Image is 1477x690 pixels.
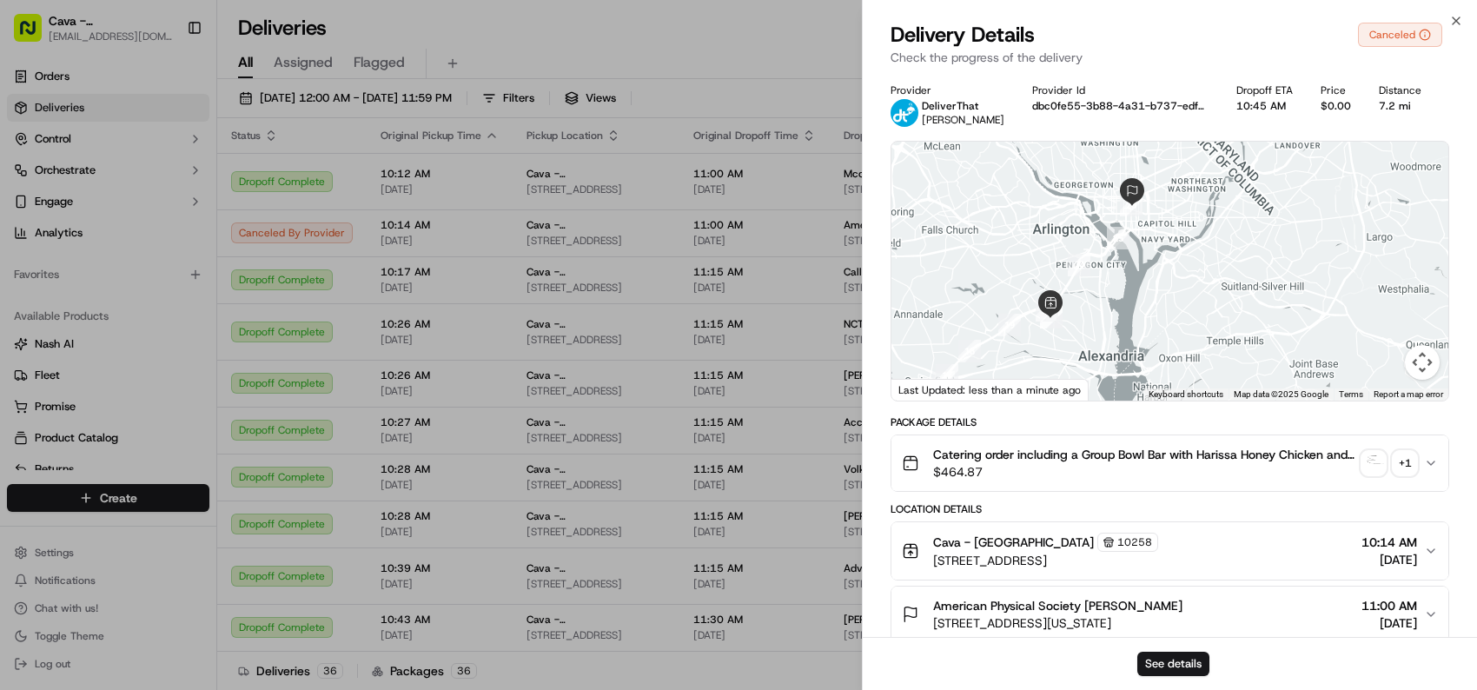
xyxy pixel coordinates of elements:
span: [DATE] [152,315,188,329]
div: Provider [891,83,1004,97]
button: Canceled [1358,23,1442,47]
span: API Documentation [164,388,279,405]
p: Welcome 👋 [17,69,316,96]
div: Distance [1379,83,1421,97]
button: Cava - [GEOGRAPHIC_DATA]10258[STREET_ADDRESS]10:14 AM[DATE] [891,522,1448,580]
span: [DATE] [156,269,192,282]
button: dbc0fe55-3b88-4a31-b737-edfa7d03af46 [1032,99,1209,113]
input: Got a question? Start typing here... [45,111,313,129]
button: Start new chat [295,170,316,191]
span: Knowledge Base [35,388,133,405]
button: See all [269,222,316,242]
span: Catering order including a Group Bowl Bar with Harissa Honey Chicken and another Group Bowl Bar w... [933,446,1354,463]
p: DeliverThat [922,99,1004,113]
div: Location Details [891,502,1449,516]
span: [PERSON_NAME] [922,113,1004,127]
a: Report a map error [1374,389,1443,399]
div: 💻 [147,389,161,403]
a: Powered byPylon [123,429,210,443]
div: Package Details [891,415,1449,429]
a: 📗Knowledge Base [10,381,140,412]
span: • [142,315,149,329]
a: Terms (opens in new tab) [1339,389,1363,399]
img: Klarizel Pensader [17,252,45,280]
img: Cava Alexandria [17,299,45,327]
button: See details [1137,652,1209,676]
div: 📗 [17,389,31,403]
span: Cava Alexandria [54,315,139,329]
span: Klarizel Pensader [54,269,143,282]
img: Nash [17,17,52,51]
a: 💻API Documentation [140,381,286,412]
div: 17 [936,364,958,387]
span: [DATE] [1361,551,1417,568]
img: profile_deliverthat_partner.png [891,99,918,127]
div: We're available if you need us! [78,182,239,196]
span: [STREET_ADDRESS][US_STATE] [933,614,1182,632]
span: Cava - [GEOGRAPHIC_DATA] [933,534,1094,551]
p: Check the progress of the delivery [891,49,1449,66]
span: 11:00 AM [1361,597,1417,614]
div: Provider Id [1032,83,1209,97]
div: Start new chat [78,165,285,182]
img: 1736555255976-a54dd68f-1ca7-489b-9aae-adbdc363a1c4 [17,165,49,196]
button: signature_proof_of_delivery image+1 [1361,451,1417,475]
div: Past conversations [17,225,116,239]
button: Catering order including a Group Bowl Bar with Harissa Honey Chicken and another Group Bowl Bar w... [891,435,1448,491]
div: 25 [1107,227,1129,249]
span: [STREET_ADDRESS] [933,552,1158,569]
div: Price [1321,83,1351,97]
div: 18 [958,340,981,362]
div: Last Updated: less than a minute ago [891,379,1089,401]
div: 10:45 AM [1236,99,1293,113]
img: signature_proof_of_delivery image [1361,451,1386,475]
div: 16 [932,371,955,394]
div: 19 [998,314,1021,336]
div: Dropoff ETA [1236,83,1293,97]
button: Keyboard shortcuts [1149,388,1223,401]
span: American Physical Society [PERSON_NAME] [933,597,1182,614]
span: 10:14 AM [1361,534,1417,551]
div: 24 [1068,254,1090,276]
span: • [147,269,153,282]
img: 1736555255976-a54dd68f-1ca7-489b-9aae-adbdc363a1c4 [35,269,49,283]
button: American Physical Society [PERSON_NAME][STREET_ADDRESS][US_STATE]11:00 AM[DATE] [891,587,1448,642]
button: Map camera controls [1405,345,1440,380]
a: Open this area in Google Maps (opens a new window) [896,378,953,401]
img: Google [896,378,953,401]
span: Pylon [173,430,210,443]
span: Map data ©2025 Google [1234,389,1328,399]
div: + 1 [1393,451,1417,475]
span: [DATE] [1361,614,1417,632]
span: $464.87 [933,463,1354,481]
img: 1724597045416-56b7ee45-8013-43a0-a6f9-03cb97ddad50 [36,165,68,196]
span: 10258 [1117,535,1152,549]
div: $0.00 [1321,99,1351,113]
div: 7.2 mi [1379,99,1421,113]
span: Delivery Details [891,21,1035,49]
